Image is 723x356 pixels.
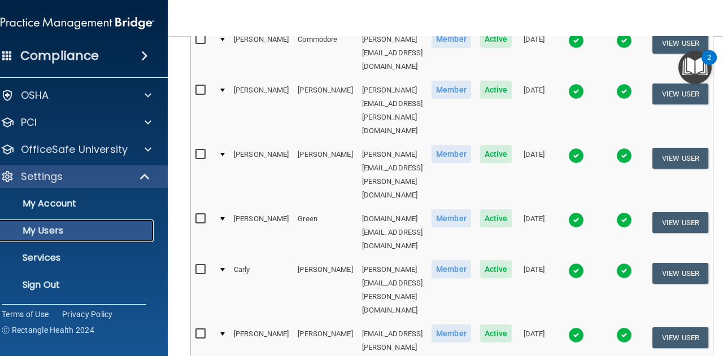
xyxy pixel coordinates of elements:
[616,148,632,164] img: tick.e7d51cea.svg
[568,327,584,343] img: tick.e7d51cea.svg
[2,309,49,320] a: Terms of Use
[616,327,632,343] img: tick.e7d51cea.svg
[652,33,708,54] button: View User
[358,258,428,322] td: [PERSON_NAME][EMAIL_ADDRESS][PERSON_NAME][DOMAIN_NAME]
[568,83,584,99] img: tick.e7d51cea.svg
[21,170,63,183] p: Settings
[293,207,357,258] td: Green
[62,309,113,320] a: Privacy Policy
[432,145,471,163] span: Member
[432,81,471,99] span: Member
[1,89,151,102] a: OSHA
[480,30,512,48] span: Active
[480,81,512,99] span: Active
[652,212,708,233] button: View User
[480,209,512,227] span: Active
[358,78,428,143] td: [PERSON_NAME][EMAIL_ADDRESS][PERSON_NAME][DOMAIN_NAME]
[568,148,584,164] img: tick.e7d51cea.svg
[229,78,293,143] td: [PERSON_NAME]
[21,143,128,156] p: OfficeSafe University
[358,143,428,207] td: [PERSON_NAME][EMAIL_ADDRESS][PERSON_NAME][DOMAIN_NAME]
[2,324,94,336] span: Ⓒ Rectangle Health 2024
[616,33,632,49] img: tick.e7d51cea.svg
[229,143,293,207] td: [PERSON_NAME]
[667,278,709,321] iframe: Drift Widget Chat Controller
[229,258,293,322] td: Carly
[480,324,512,342] span: Active
[652,83,708,104] button: View User
[568,33,584,49] img: tick.e7d51cea.svg
[229,207,293,258] td: [PERSON_NAME]
[1,116,151,129] a: PCI
[432,324,471,342] span: Member
[652,327,708,348] button: View User
[293,28,357,78] td: Commodore
[1,12,154,34] img: PMB logo
[516,28,552,78] td: [DATE]
[229,28,293,78] td: [PERSON_NAME]
[432,260,471,278] span: Member
[516,258,552,322] td: [DATE]
[1,170,151,183] a: Settings
[20,48,99,64] h4: Compliance
[516,78,552,143] td: [DATE]
[568,212,584,228] img: tick.e7d51cea.svg
[21,116,37,129] p: PCI
[293,258,357,322] td: [PERSON_NAME]
[616,212,632,228] img: tick.e7d51cea.svg
[678,51,712,84] button: Open Resource Center, 2 new notifications
[1,143,151,156] a: OfficeSafe University
[516,143,552,207] td: [DATE]
[652,263,708,284] button: View User
[432,209,471,227] span: Member
[293,78,357,143] td: [PERSON_NAME]
[616,83,632,99] img: tick.e7d51cea.svg
[432,30,471,48] span: Member
[568,263,584,279] img: tick.e7d51cea.svg
[707,58,711,72] div: 2
[480,260,512,278] span: Active
[616,263,632,279] img: tick.e7d51cea.svg
[21,89,49,102] p: OSHA
[652,148,708,169] button: View User
[293,143,357,207] td: [PERSON_NAME]
[480,145,512,163] span: Active
[358,28,428,78] td: [PERSON_NAME][EMAIL_ADDRESS][DOMAIN_NAME]
[516,207,552,258] td: [DATE]
[358,207,428,258] td: [DOMAIN_NAME][EMAIL_ADDRESS][DOMAIN_NAME]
